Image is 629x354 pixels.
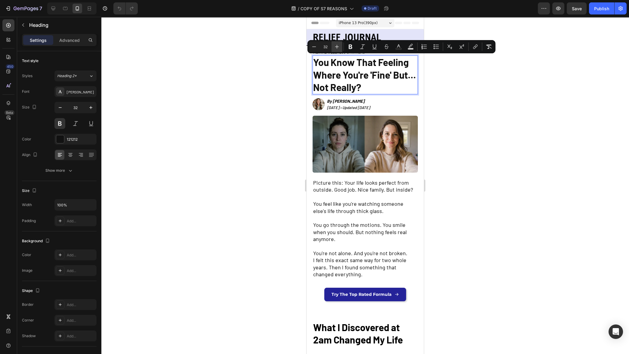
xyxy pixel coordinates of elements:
[22,151,39,159] div: Align
[22,103,38,111] div: Size
[301,5,347,12] span: COPY OF S7 REASONS
[55,199,96,210] input: Auto
[30,37,47,43] p: Settings
[54,70,97,81] button: Heading 2*
[2,2,45,14] button: 7
[368,6,377,11] span: Draft
[22,302,34,307] div: Border
[67,89,95,95] div: [PERSON_NAME]
[594,5,609,12] div: Publish
[567,2,587,14] button: Save
[67,318,95,323] div: Add...
[22,73,32,79] div: Styles
[22,89,29,94] div: Font
[22,218,36,224] div: Padding
[113,2,138,14] div: Undo/Redo
[22,287,41,295] div: Shape
[22,252,31,258] div: Color
[29,21,94,29] p: Heading
[609,324,623,339] div: Open Intercom Messenger
[67,302,95,308] div: Add...
[6,64,14,69] div: 450
[307,40,495,53] div: Editor contextual toolbar
[589,2,614,14] button: Publish
[67,252,95,258] div: Add...
[57,73,77,79] span: Heading 2*
[22,268,32,273] div: Image
[298,5,299,12] span: /
[5,110,14,115] div: Beta
[22,136,31,142] div: Color
[39,5,42,12] p: 7
[67,268,95,274] div: Add...
[307,17,424,354] iframe: Design area
[572,6,582,11] span: Save
[22,318,34,323] div: Corner
[22,237,51,245] div: Background
[59,37,80,43] p: Advanced
[22,165,97,176] button: Show more
[45,168,73,174] div: Show more
[22,187,38,195] div: Size
[67,137,95,142] div: 121212
[67,218,95,224] div: Add...
[67,334,95,339] div: Add...
[22,58,39,64] div: Text style
[22,202,32,208] div: Width
[22,333,36,339] div: Shadow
